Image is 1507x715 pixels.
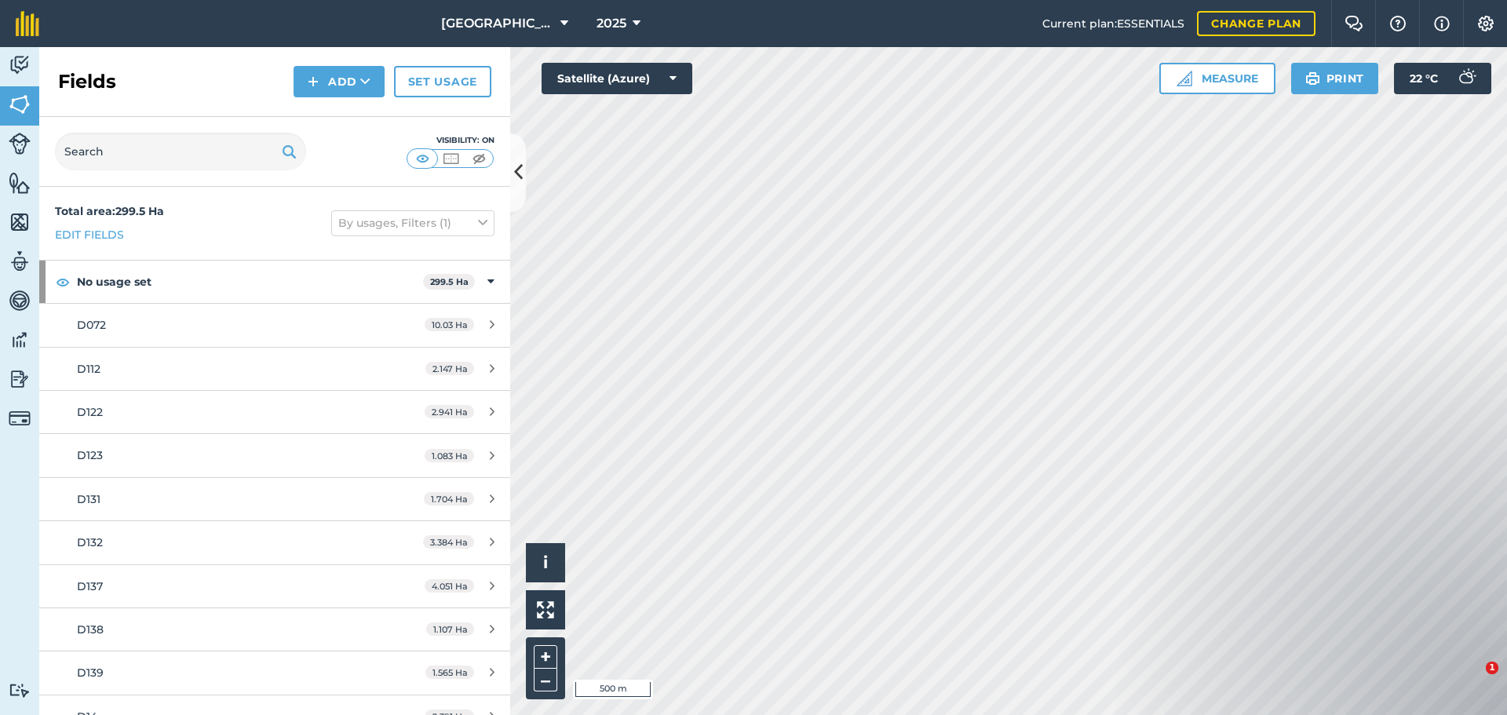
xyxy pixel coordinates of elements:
span: D072 [77,318,106,332]
img: svg+xml;base64,PHN2ZyB4bWxucz0iaHR0cDovL3d3dy53My5vcmcvMjAwMC9zdmciIHdpZHRoPSI1NiIgaGVpZ2h0PSI2MC... [9,171,31,195]
span: 10.03 Ha [425,318,474,331]
img: svg+xml;base64,PHN2ZyB4bWxucz0iaHR0cDovL3d3dy53My5vcmcvMjAwMC9zdmciIHdpZHRoPSI1MCIgaGVpZ2h0PSI0MC... [441,151,461,166]
a: D1374.051 Ha [39,565,510,607]
iframe: Intercom live chat [1454,662,1491,699]
a: D1311.704 Ha [39,478,510,520]
img: svg+xml;base64,PHN2ZyB4bWxucz0iaHR0cDovL3d3dy53My5vcmcvMjAwMC9zdmciIHdpZHRoPSIxOCIgaGVpZ2h0PSIyNC... [56,272,70,291]
span: Current plan : ESSENTIALS [1042,15,1184,32]
img: svg+xml;base64,PD94bWwgdmVyc2lvbj0iMS4wIiBlbmNvZGluZz0idXRmLTgiPz4KPCEtLSBHZW5lcmF0b3I6IEFkb2JlIE... [9,683,31,698]
strong: 299.5 Ha [430,276,469,287]
span: 2.941 Ha [425,405,474,418]
img: svg+xml;base64,PHN2ZyB4bWxucz0iaHR0cDovL3d3dy53My5vcmcvMjAwMC9zdmciIHdpZHRoPSIxNyIgaGVpZ2h0PSIxNy... [1434,14,1450,33]
img: svg+xml;base64,PHN2ZyB4bWxucz0iaHR0cDovL3d3dy53My5vcmcvMjAwMC9zdmciIHdpZHRoPSI1MCIgaGVpZ2h0PSI0MC... [469,151,489,166]
a: D07210.03 Ha [39,304,510,346]
strong: No usage set [77,261,423,303]
span: 2.147 Ha [425,362,474,375]
img: A cog icon [1476,16,1495,31]
span: D123 [77,448,103,462]
span: 1 [1486,662,1498,674]
span: 1.704 Ha [424,492,474,505]
img: svg+xml;base64,PD94bWwgdmVyc2lvbj0iMS4wIiBlbmNvZGluZz0idXRmLTgiPz4KPCEtLSBHZW5lcmF0b3I6IEFkb2JlIE... [9,289,31,312]
button: By usages, Filters (1) [331,210,494,235]
h2: Fields [58,69,116,94]
span: D112 [77,362,100,376]
span: D132 [77,535,103,549]
img: svg+xml;base64,PD94bWwgdmVyc2lvbj0iMS4wIiBlbmNvZGluZz0idXRmLTgiPz4KPCEtLSBHZW5lcmF0b3I6IEFkb2JlIE... [9,367,31,391]
span: D139 [77,666,104,680]
a: Set usage [394,66,491,97]
img: svg+xml;base64,PHN2ZyB4bWxucz0iaHR0cDovL3d3dy53My5vcmcvMjAwMC9zdmciIHdpZHRoPSI1MCIgaGVpZ2h0PSI0MC... [413,151,432,166]
a: Change plan [1197,11,1315,36]
a: D1222.941 Ha [39,391,510,433]
img: svg+xml;base64,PHN2ZyB4bWxucz0iaHR0cDovL3d3dy53My5vcmcvMjAwMC9zdmciIHdpZHRoPSIxNCIgaGVpZ2h0PSIyNC... [308,72,319,91]
img: svg+xml;base64,PD94bWwgdmVyc2lvbj0iMS4wIiBlbmNvZGluZz0idXRmLTgiPz4KPCEtLSBHZW5lcmF0b3I6IEFkb2JlIE... [9,250,31,273]
span: 1.565 Ha [425,666,474,679]
img: Ruler icon [1177,71,1192,86]
img: svg+xml;base64,PHN2ZyB4bWxucz0iaHR0cDovL3d3dy53My5vcmcvMjAwMC9zdmciIHdpZHRoPSI1NiIgaGVpZ2h0PSI2MC... [9,210,31,234]
a: D1122.147 Ha [39,348,510,390]
span: 22 ° C [1410,63,1438,94]
img: svg+xml;base64,PD94bWwgdmVyc2lvbj0iMS4wIiBlbmNvZGluZz0idXRmLTgiPz4KPCEtLSBHZW5lcmF0b3I6IEFkb2JlIE... [9,328,31,352]
a: D1323.384 Ha [39,521,510,564]
button: 22 °C [1394,63,1491,94]
img: svg+xml;base64,PHN2ZyB4bWxucz0iaHR0cDovL3d3dy53My5vcmcvMjAwMC9zdmciIHdpZHRoPSIxOSIgaGVpZ2h0PSIyNC... [282,142,297,161]
a: D1381.107 Ha [39,608,510,651]
img: svg+xml;base64,PD94bWwgdmVyc2lvbj0iMS4wIiBlbmNvZGluZz0idXRmLTgiPz4KPCEtLSBHZW5lcmF0b3I6IEFkb2JlIE... [9,407,31,429]
button: Add [294,66,385,97]
img: svg+xml;base64,PHN2ZyB4bWxucz0iaHR0cDovL3d3dy53My5vcmcvMjAwMC9zdmciIHdpZHRoPSIxOSIgaGVpZ2h0PSIyNC... [1305,69,1320,88]
img: svg+xml;base64,PD94bWwgdmVyc2lvbj0iMS4wIiBlbmNvZGluZz0idXRmLTgiPz4KPCEtLSBHZW5lcmF0b3I6IEFkb2JlIE... [9,133,31,155]
a: Edit fields [55,226,124,243]
span: i [543,553,548,572]
a: D1391.565 Ha [39,651,510,694]
button: Print [1291,63,1379,94]
div: Visibility: On [407,134,494,147]
img: svg+xml;base64,PD94bWwgdmVyc2lvbj0iMS4wIiBlbmNvZGluZz0idXRmLTgiPz4KPCEtLSBHZW5lcmF0b3I6IEFkb2JlIE... [1450,63,1482,94]
button: – [534,669,557,691]
img: svg+xml;base64,PHN2ZyB4bWxucz0iaHR0cDovL3d3dy53My5vcmcvMjAwMC9zdmciIHdpZHRoPSI1NiIgaGVpZ2h0PSI2MC... [9,93,31,116]
span: D138 [77,622,104,637]
img: Two speech bubbles overlapping with the left bubble in the forefront [1345,16,1363,31]
span: 4.051 Ha [425,579,474,593]
span: 3.384 Ha [423,535,474,549]
button: + [534,645,557,669]
span: D122 [77,405,103,419]
img: fieldmargin Logo [16,11,39,36]
button: Satellite (Azure) [542,63,692,94]
span: D137 [77,579,103,593]
strong: Total area : 299.5 Ha [55,204,164,218]
span: 1.107 Ha [426,622,474,636]
a: D1231.083 Ha [39,434,510,476]
div: No usage set299.5 Ha [39,261,510,303]
button: Measure [1159,63,1275,94]
span: 2025 [597,14,626,33]
button: i [526,543,565,582]
img: svg+xml;base64,PD94bWwgdmVyc2lvbj0iMS4wIiBlbmNvZGluZz0idXRmLTgiPz4KPCEtLSBHZW5lcmF0b3I6IEFkb2JlIE... [9,53,31,77]
img: Four arrows, one pointing top left, one top right, one bottom right and the last bottom left [537,601,554,618]
span: 1.083 Ha [425,449,474,462]
input: Search [55,133,306,170]
span: [GEOGRAPHIC_DATA] [441,14,554,33]
span: D131 [77,492,100,506]
img: A question mark icon [1388,16,1407,31]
